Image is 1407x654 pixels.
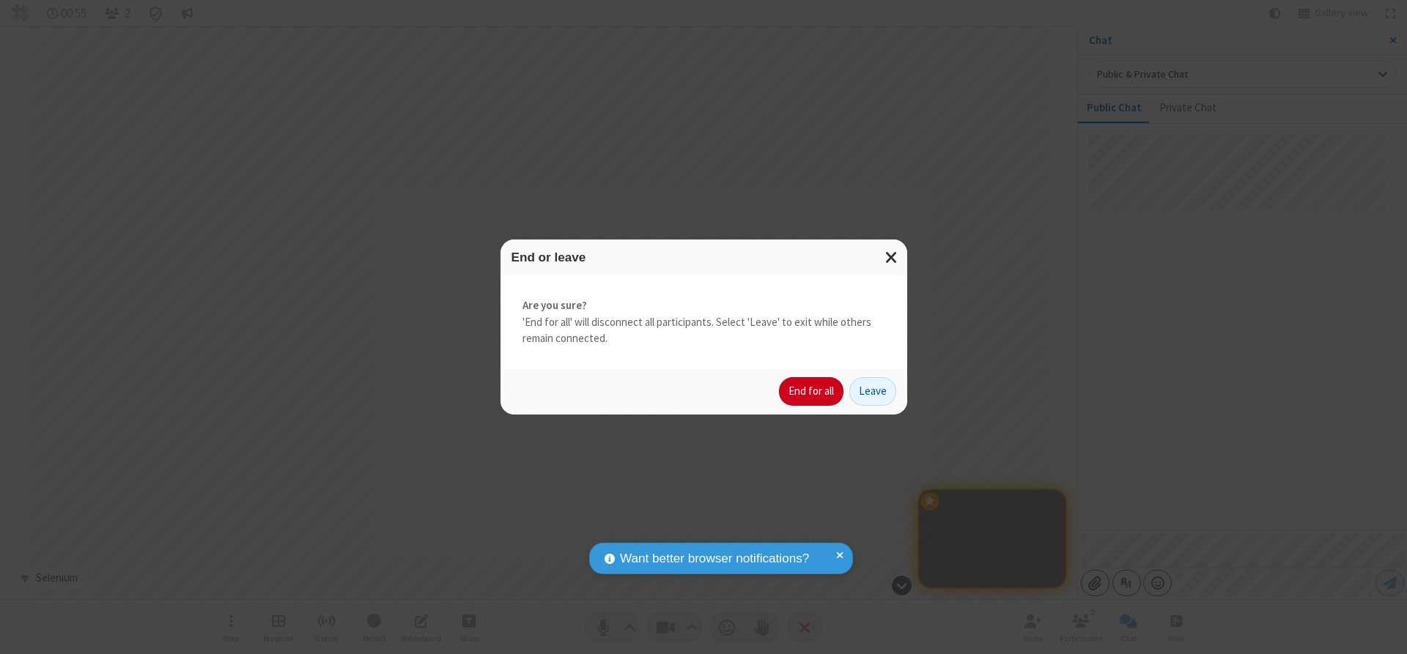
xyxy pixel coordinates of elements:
button: Leave [849,377,896,406]
h3: End or leave [512,250,896,264]
strong: Are you sure? [522,297,885,314]
button: End for all [779,377,843,406]
div: 'End for all' will disconnect all participants. Select 'Leave' to exit while others remain connec... [501,275,907,369]
button: Close modal [876,239,907,275]
span: Want better browser notifications? [620,549,809,568]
